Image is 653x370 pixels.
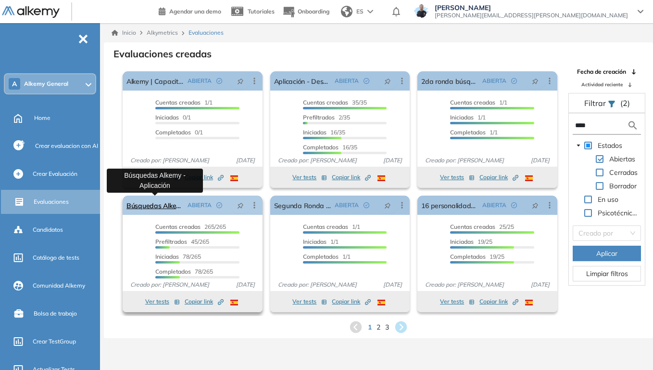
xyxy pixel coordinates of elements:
[303,144,357,151] span: 16/35
[368,322,372,332] span: 1
[216,202,222,208] span: check-circle
[155,268,191,275] span: Completados
[332,297,371,306] span: Copiar link
[232,156,259,165] span: [DATE]
[303,114,350,121] span: 2/35
[155,238,187,245] span: Prefiltrados
[450,129,498,136] span: 1/1
[303,238,326,245] span: Iniciadas
[35,142,98,150] span: Crear evaluacion con AI
[33,253,79,262] span: Catálogo de tests
[620,97,630,109] span: (2)
[576,143,581,148] span: caret-down
[303,99,367,106] span: 35/35
[479,172,518,183] button: Copiar link
[525,73,546,89] button: pushpin
[188,28,224,37] span: Evaluaciones
[185,173,224,182] span: Copiar link
[332,172,371,183] button: Copiar link
[155,223,201,230] span: Cuentas creadas
[584,98,608,108] span: Filtrar
[230,175,238,181] img: ESP
[479,297,518,306] span: Copiar link
[532,77,539,85] span: pushpin
[379,280,406,289] span: [DATE]
[332,173,371,182] span: Copiar link
[598,141,622,150] span: Estados
[450,114,474,121] span: Iniciadas
[107,169,203,193] div: Búsquedas Alkemy - Aplicación
[627,119,639,132] img: search icon
[126,156,213,165] span: Creado por: [PERSON_NAME]
[479,296,518,307] button: Copiar link
[450,99,495,106] span: Cuentas creadas
[303,129,326,136] span: Iniciadas
[169,8,221,15] span: Agendar una demo
[586,268,628,279] span: Limpiar filtros
[435,12,628,19] span: [PERSON_NAME][EMAIL_ADDRESS][PERSON_NAME][DOMAIN_NAME]
[450,129,486,136] span: Completados
[577,67,626,76] span: Fecha de creación
[303,99,348,106] span: Cuentas creadas
[335,201,359,210] span: ABIERTA
[607,153,637,165] span: Abiertas
[155,268,213,275] span: 78/265
[596,140,624,151] span: Estados
[482,201,506,210] span: ABIERTA
[341,6,352,17] img: world
[2,6,60,18] img: Logo
[274,71,331,91] a: Aplicación - Desarrollador Alkemy
[155,114,191,121] span: 0/1
[450,238,474,245] span: Iniciadas
[596,248,617,259] span: Aplicar
[377,198,398,213] button: pushpin
[377,300,385,305] img: ESP
[596,207,641,219] span: Psicotécnicos
[159,5,221,16] a: Agendar una demo
[155,99,201,106] span: Cuentas creadas
[527,156,553,165] span: [DATE]
[155,129,203,136] span: 0/1
[34,198,69,206] span: Evaluaciones
[384,77,391,85] span: pushpin
[126,196,184,215] a: Búsquedas Alkemy - Aplicación
[581,81,623,88] span: Actividad reciente
[12,80,17,88] span: A
[303,253,351,260] span: 1/1
[450,114,486,121] span: 1/1
[421,196,478,215] a: 16 personalidades - Alkemy
[450,238,492,245] span: 19/25
[33,337,76,346] span: Crear TestGroup
[185,172,224,183] button: Copiar link
[155,253,201,260] span: 78/265
[479,173,518,182] span: Copiar link
[525,300,533,305] img: ESP
[282,1,329,22] button: Onboarding
[573,246,641,261] button: Aplicar
[609,155,635,163] span: Abiertas
[450,253,504,260] span: 19/25
[440,296,475,307] button: Ver tests
[450,253,486,260] span: Completados
[303,223,348,230] span: Cuentas creadas
[605,324,653,370] div: Widget de chat
[185,296,224,307] button: Copiar link
[598,209,640,217] span: Psicotécnicos
[482,77,506,85] span: ABIERTA
[303,144,339,151] span: Completados
[598,195,618,204] span: En uso
[188,77,212,85] span: ABIERTA
[364,202,369,208] span: check-circle
[185,297,224,306] span: Copiar link
[377,322,380,332] span: 2
[525,198,546,213] button: pushpin
[609,168,638,177] span: Cerradas
[609,182,637,190] span: Borrador
[525,175,533,181] img: ESP
[421,280,508,289] span: Creado por: [PERSON_NAME]
[274,196,331,215] a: Segunda Ronda Alkemy
[332,296,371,307] button: Copiar link
[303,253,339,260] span: Completados
[33,225,63,234] span: Candidatos
[24,80,68,88] span: Alkemy General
